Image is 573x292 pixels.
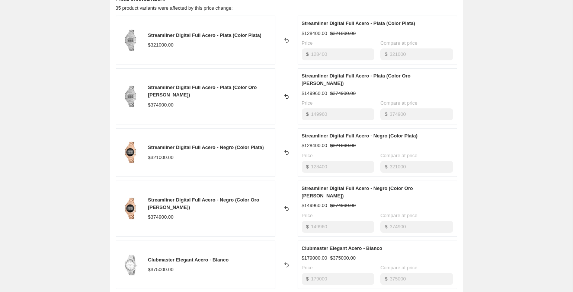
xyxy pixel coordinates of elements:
[302,20,415,26] span: Streamliner Digital Full Acero - Plata (Color Plata)
[385,224,387,229] span: $
[148,101,174,109] div: $374900.00
[380,40,417,46] span: Compare at price
[120,29,142,51] img: Streamliner-Digital-221337.S.DG_.2.SB-web_80x.jpg
[385,51,387,57] span: $
[148,213,174,221] div: $374900.00
[148,257,229,263] span: Clubmaster Elegant Acero - Blanco
[302,40,313,46] span: Price
[116,5,233,11] span: 35 product variants were affected by this price change:
[148,197,259,210] span: Streamliner Digital Full Acero - Negro (Color Oro [PERSON_NAME])
[302,142,327,149] div: $128400.00
[302,185,413,199] span: Streamliner Digital Full Acero - Negro (Color Oro [PERSON_NAME])
[306,164,309,169] span: $
[302,133,418,139] span: Streamliner Digital Full Acero - Negro (Color Plata)
[302,90,327,97] div: $149960.00
[148,41,174,49] div: $321000.00
[120,254,142,276] img: Clubmaster-Elegant-22937.S.E.2.SB-web_80x.jpg
[380,153,417,158] span: Compare at price
[302,100,313,106] span: Price
[302,213,313,218] span: Price
[120,197,142,220] img: Streamliner-Digital-221337.SPRG_.DG_.1.SB-web_80x.jpg
[302,265,313,270] span: Price
[148,145,264,150] span: Streamliner Digital Full Acero - Negro (Color Plata)
[302,73,411,86] span: Streamliner Digital Full Acero - Plata (Color Oro [PERSON_NAME])
[306,224,309,229] span: $
[302,254,327,262] div: $179000.00
[385,111,387,117] span: $
[330,202,356,209] strike: $374900.00
[385,164,387,169] span: $
[120,141,142,164] img: Streamliner-Digital-221337.SPRG_.DG_.1.SB-web_80x.jpg
[302,245,382,251] span: Clubmaster Elegant Acero - Blanco
[148,266,174,273] div: $375000.00
[306,276,309,282] span: $
[330,254,356,262] strike: $375000.00
[385,276,387,282] span: $
[306,111,309,117] span: $
[330,142,356,149] strike: $321000.00
[380,100,417,106] span: Compare at price
[302,30,327,37] div: $128400.00
[302,202,327,209] div: $149960.00
[306,51,309,57] span: $
[302,153,313,158] span: Price
[330,30,356,37] strike: $321000.00
[330,90,356,97] strike: $374900.00
[148,32,262,38] span: Streamliner Digital Full Acero - Plata (Color Plata)
[148,85,257,98] span: Streamliner Digital Full Acero - Plata (Color Oro [PERSON_NAME])
[380,213,417,218] span: Compare at price
[148,154,174,161] div: $321000.00
[120,85,142,108] img: Streamliner-Digital-221337.S.DG_.2.SB-web_80x.jpg
[380,265,417,270] span: Compare at price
